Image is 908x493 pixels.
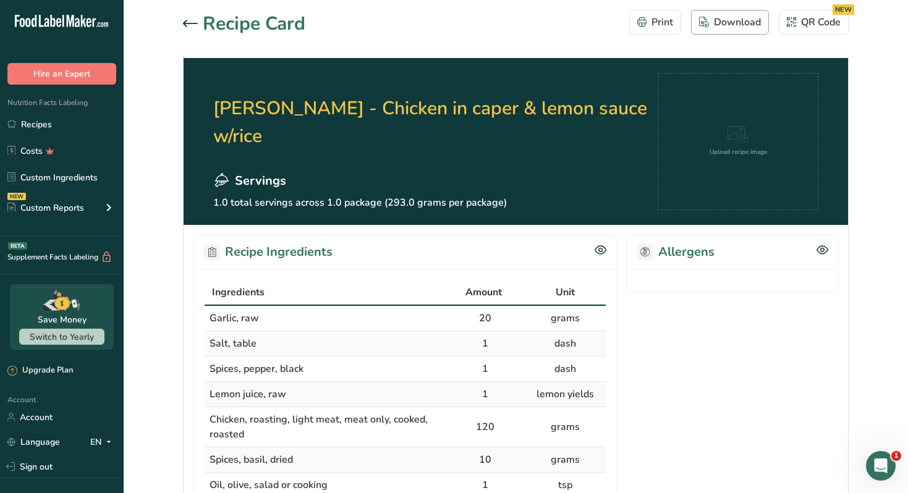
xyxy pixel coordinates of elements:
button: Download [691,10,769,35]
td: 1 [445,331,525,356]
div: Save Money [38,313,87,326]
iframe: Intercom live chat [866,451,896,481]
td: grams [525,407,606,447]
td: dash [525,356,606,382]
div: Download [699,15,761,30]
div: Upload recipe image [710,148,767,157]
span: Lemon juice, raw [210,387,286,401]
span: Spices, pepper, black [210,362,303,376]
span: Oil, olive, salad or cooking [210,478,328,492]
div: NEW [833,4,854,15]
button: QR Code NEW [779,10,849,35]
span: Amount [465,285,502,300]
h2: [PERSON_NAME] - Chicken in caper & lemon sauce w/rice [213,73,658,172]
span: Chicken, roasting, light meat, meat only, cooked, roasted [210,413,428,441]
span: Salt, table [210,337,257,350]
span: Switch to Yearly [30,331,94,343]
button: Hire an Expert [7,63,116,85]
td: 20 [445,306,525,331]
td: 10 [445,447,525,473]
a: Language [7,431,60,453]
button: Switch to Yearly [19,329,104,345]
span: Servings [235,172,286,190]
div: QR Code [787,15,841,30]
h2: Recipe Ingredients [204,243,333,261]
div: EN [90,434,116,449]
button: Print [629,10,681,35]
div: NEW [7,193,26,200]
span: Unit [556,285,575,300]
p: 1.0 total servings across 1.0 package (293.0 grams per package) [213,195,658,210]
div: Upgrade Plan [7,364,73,377]
td: dash [525,331,606,356]
h1: Recipe Card [203,10,305,38]
div: Print [637,15,673,30]
td: grams [525,447,606,473]
td: grams [525,306,606,331]
span: 1 [891,451,901,461]
div: BETA [8,242,27,250]
span: Spices, basil, dried [210,453,293,466]
span: Garlic, raw [210,311,259,325]
span: Ingredients [212,285,265,300]
td: 120 [445,407,525,447]
td: 1 [445,382,525,407]
td: 1 [445,356,525,382]
h2: Allergens [637,243,715,261]
div: Custom Reports [7,201,84,214]
td: lemon yields [525,382,606,407]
